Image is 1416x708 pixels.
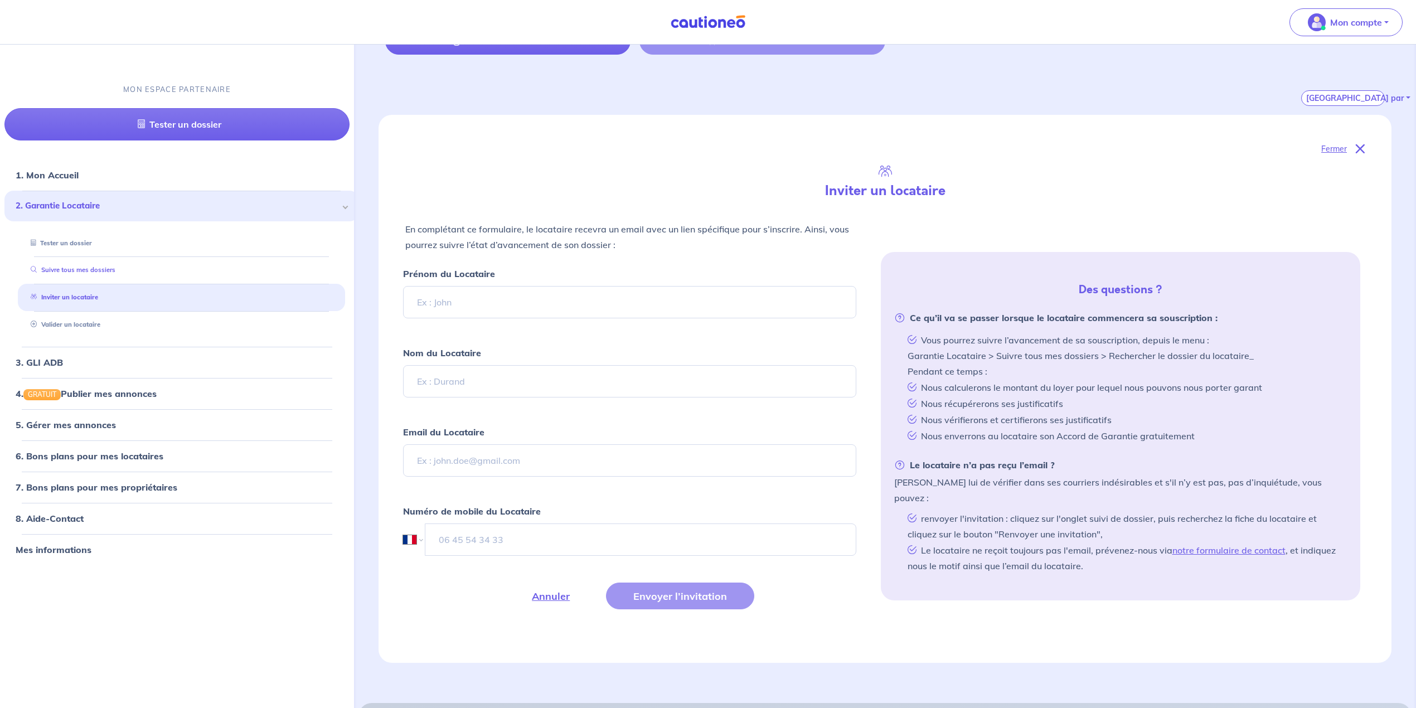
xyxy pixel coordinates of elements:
input: Ex : John [403,286,856,318]
li: Nous enverrons au locataire son Accord de Garantie gratuitement [903,428,1347,444]
a: 6. Bons plans pour mes locataires [16,450,163,462]
div: 3. GLI ADB [4,351,350,374]
p: En complétant ce formulaire, le locataire recevra un email avec un lien spécifique pour s’inscrir... [405,221,854,253]
strong: Email du Locataire [403,426,484,438]
strong: Le locataire n’a pas reçu l’email ? [894,457,1055,473]
h5: Des questions ? [885,283,1356,297]
strong: Ce qu’il va se passer lorsque le locataire commencera sa souscription : [894,310,1218,326]
a: notre formulaire de contact [1172,545,1286,556]
a: Valider un locataire [26,321,100,328]
button: illu_account_valid_menu.svgMon compte [1289,8,1403,36]
li: Le locataire ne reçoit toujours pas l'email, prévenez-nous via , et indiquez nous le motif ainsi ... [903,542,1347,574]
input: Ex : Durand [403,365,856,397]
img: illu_account_valid_menu.svg [1308,13,1326,31]
li: renvoyer l'invitation : cliquez sur l'onglet suivi de dossier, puis recherchez la fiche du locata... [903,510,1347,542]
div: 1. Mon Accueil [4,164,350,186]
p: Mon compte [1330,16,1382,29]
div: Suivre tous mes dossiers [18,261,345,279]
button: [GEOGRAPHIC_DATA] par [1301,90,1385,106]
strong: Prénom du Locataire [403,268,495,279]
a: Mes informations [16,544,91,555]
div: 2. Garantie Locataire [4,191,358,221]
li: [PERSON_NAME] lui de vérifier dans ses courriers indésirables et s'il n’y est pas, pas d’inquiétu... [894,457,1347,574]
div: Mes informations [4,539,350,561]
a: 4.GRATUITPublier mes annonces [16,388,157,399]
input: Ex : john.doe@gmail.com [403,444,856,477]
a: Tester un dossier [4,108,350,140]
div: 7. Bons plans pour mes propriétaires [4,476,350,498]
a: 3. GLI ADB [16,357,63,368]
strong: Numéro de mobile du Locataire [403,506,541,517]
div: Inviter un locataire [18,288,345,307]
a: 8. Aide-Contact [16,513,84,524]
span: 2. Garantie Locataire [16,200,339,212]
a: 7. Bons plans pour mes propriétaires [16,482,177,493]
div: 5. Gérer mes annonces [4,414,350,436]
a: 1. Mon Accueil [16,169,79,181]
li: Nous calculerons le montant du loyer pour lequel nous pouvons nous porter garant [903,379,1347,395]
a: Suivre tous mes dossiers [26,266,115,274]
li: Nous vérifierons et certifierons ses justificatifs [903,411,1347,428]
a: 5. Gérer mes annonces [16,419,116,430]
div: Tester un dossier [18,234,345,253]
a: Tester un dossier [26,239,92,247]
button: Annuler [505,583,597,609]
img: Cautioneo [666,15,750,29]
div: Valider un locataire [18,316,345,334]
p: Fermer [1321,142,1347,156]
li: Nous récupérerons ses justificatifs [903,395,1347,411]
input: 06 45 54 34 33 [425,523,856,556]
strong: Nom du Locataire [403,347,481,358]
p: MON ESPACE PARTENAIRE [123,84,231,95]
a: Inviter un locataire [26,293,98,301]
div: 8. Aide-Contact [4,507,350,530]
li: Vous pourrez suivre l’avancement de sa souscription, depuis le menu : Garantie Locataire > Suivre... [903,332,1347,379]
h4: Inviter un locataire [642,183,1128,199]
div: 4.GRATUITPublier mes annonces [4,382,350,405]
div: 6. Bons plans pour mes locataires [4,445,350,467]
